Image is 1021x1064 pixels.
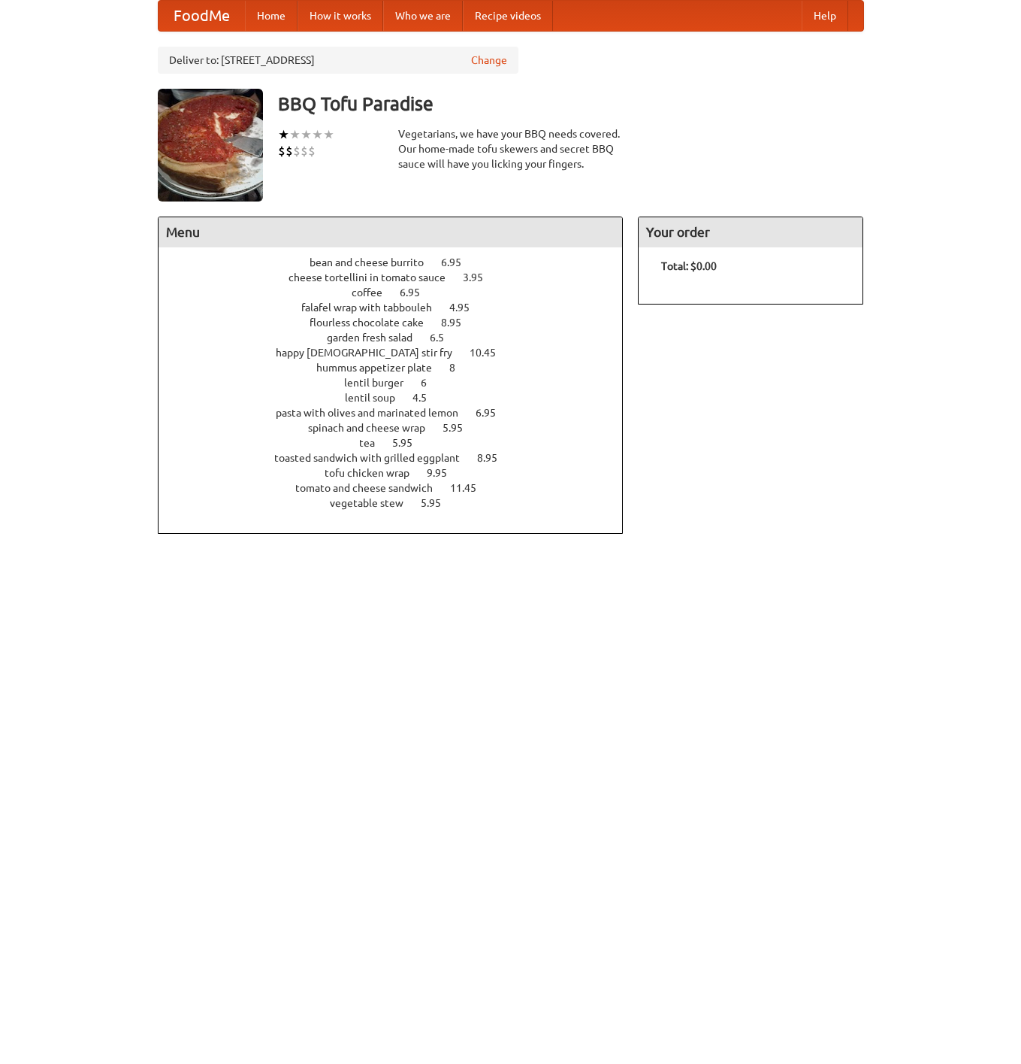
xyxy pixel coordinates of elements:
[308,143,316,159] li: $
[449,302,485,314] span: 4.95
[298,1,383,31] a: How it works
[323,126,334,143] li: ★
[295,482,504,494] a: tomato and cheese sandwich 11.45
[288,271,461,283] span: cheese tortellini in tomato sauce
[449,362,470,374] span: 8
[352,286,448,299] a: coffee 6.95
[308,422,440,434] span: spinach and cheese wrap
[325,467,475,479] a: tofu chicken wrap 9.95
[310,256,489,268] a: bean and cheese burrito 6.95
[316,362,447,374] span: hummus appetizer plate
[295,482,448,494] span: tomato and cheese sandwich
[471,53,507,68] a: Change
[330,497,418,509] span: vegetable stew
[463,271,498,283] span: 3.95
[470,347,511,359] span: 10.45
[359,437,440,449] a: tea 5.95
[443,422,478,434] span: 5.95
[278,126,289,143] li: ★
[427,467,462,479] span: 9.95
[352,286,397,299] span: coffee
[276,347,524,359] a: happy [DEMOGRAPHIC_DATA] stir fry 10.45
[421,497,456,509] span: 5.95
[450,482,491,494] span: 11.45
[392,437,427,449] span: 5.95
[310,317,489,329] a: flourless chocolate cake 8.95
[278,143,285,159] li: $
[274,452,475,464] span: toasted sandwich with grilled eggplant
[301,126,312,143] li: ★
[476,407,511,419] span: 6.95
[463,1,553,31] a: Recipe videos
[430,332,459,344] span: 6.5
[327,332,427,344] span: garden fresh salad
[400,286,435,299] span: 6.95
[312,126,323,143] li: ★
[330,497,469,509] a: vegetable stew 5.95
[245,1,298,31] a: Home
[158,47,518,74] div: Deliver to: [STREET_ADDRESS]
[301,143,308,159] li: $
[301,302,497,314] a: falafel wrap with tabbouleh 4.95
[359,437,390,449] span: tea
[308,422,491,434] a: spinach and cheese wrap 5.95
[158,89,263,202] img: angular.jpg
[421,377,442,389] span: 6
[344,377,455,389] a: lentil burger 6
[310,317,439,329] span: flourless chocolate cake
[159,1,245,31] a: FoodMe
[159,217,623,247] h4: Menu
[344,377,418,389] span: lentil burger
[293,143,301,159] li: $
[441,317,476,329] span: 8.95
[310,256,439,268] span: bean and cheese burrito
[412,392,442,404] span: 4.5
[276,347,467,359] span: happy [DEMOGRAPHIC_DATA] stir fry
[661,260,717,272] b: Total: $0.00
[327,332,472,344] a: garden fresh salad 6.5
[285,143,293,159] li: $
[316,362,483,374] a: hummus appetizer plate 8
[802,1,848,31] a: Help
[477,452,512,464] span: 8.95
[289,126,301,143] li: ★
[345,392,455,404] a: lentil soup 4.5
[398,126,624,171] div: Vegetarians, we have your BBQ needs covered. Our home-made tofu skewers and secret BBQ sauce will...
[278,89,864,119] h3: BBQ Tofu Paradise
[276,407,524,419] a: pasta with olives and marinated lemon 6.95
[276,407,473,419] span: pasta with olives and marinated lemon
[345,392,410,404] span: lentil soup
[301,302,447,314] span: falafel wrap with tabbouleh
[639,217,862,247] h4: Your order
[383,1,463,31] a: Who we are
[325,467,424,479] span: tofu chicken wrap
[288,271,511,283] a: cheese tortellini in tomato sauce 3.95
[274,452,525,464] a: toasted sandwich with grilled eggplant 8.95
[441,256,476,268] span: 6.95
